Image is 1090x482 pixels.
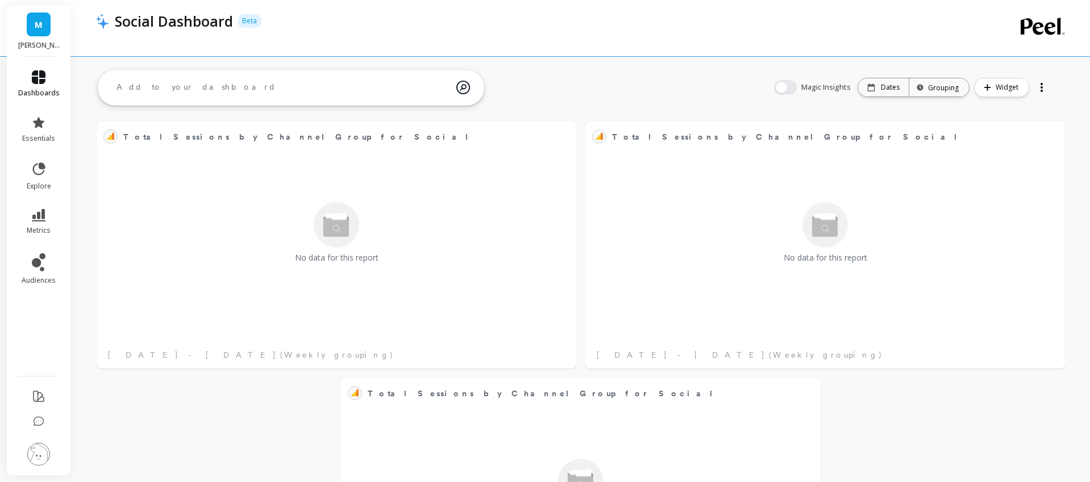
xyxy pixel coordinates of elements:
span: explore [27,182,51,191]
span: Magic Insights [801,82,853,93]
div: Grouping [920,82,959,93]
p: Beta [238,14,261,28]
span: dashboards [18,89,60,98]
span: M [35,18,43,31]
span: metrics [27,226,51,235]
span: No data for this report [784,252,867,263]
span: Total Sessions by Channel Group for Social [123,129,533,145]
button: Widget [974,78,1029,97]
span: audiences [22,276,56,285]
span: essentials [22,134,55,143]
p: maude [18,41,60,50]
img: profile picture [27,443,50,466]
img: magic search icon [456,72,470,103]
span: Total Sessions by Channel Group for Social [368,385,777,401]
span: Total Sessions by Channel Group for Social [612,131,958,143]
span: (Weekly grouping) [280,349,394,361]
span: (Weekly grouping) [769,349,883,361]
span: Total Sessions by Channel Group for Social [123,131,469,143]
span: [DATE] - [DATE] [108,349,277,361]
p: Dates [881,83,900,92]
p: Social Dashboard [115,11,233,31]
img: header icon [95,13,109,29]
span: Total Sessions by Channel Group for Social [368,388,714,400]
span: Total Sessions by Channel Group for Social [612,129,1022,145]
span: Widget [996,82,1022,93]
span: [DATE] - [DATE] [597,349,766,361]
span: No data for this report [295,252,378,263]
